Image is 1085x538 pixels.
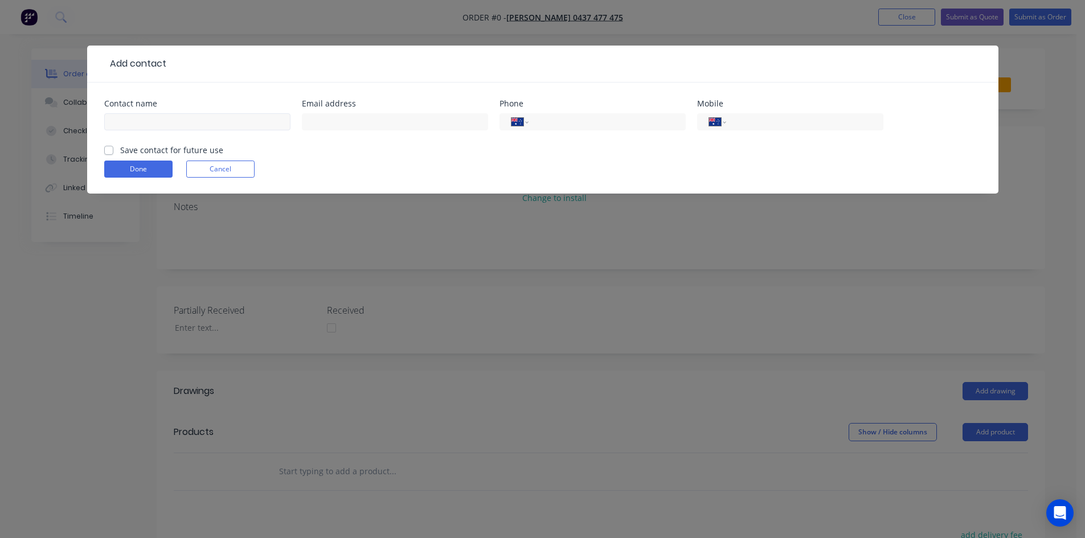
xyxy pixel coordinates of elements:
[697,100,883,108] div: Mobile
[186,161,255,178] button: Cancel
[499,100,686,108] div: Phone
[120,144,223,156] label: Save contact for future use
[104,100,290,108] div: Contact name
[1046,499,1074,527] div: Open Intercom Messenger
[104,57,166,71] div: Add contact
[104,161,173,178] button: Done
[302,100,488,108] div: Email address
